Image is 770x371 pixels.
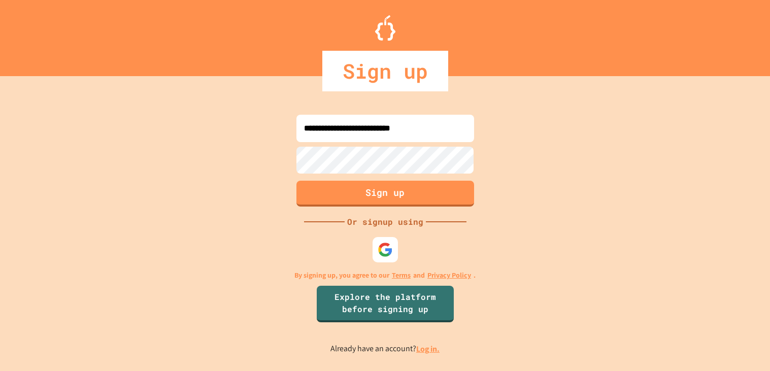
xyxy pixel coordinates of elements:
[296,181,474,207] button: Sign up
[294,270,476,281] p: By signing up, you agree to our and .
[416,344,440,354] a: Log in.
[375,15,395,41] img: Logo.svg
[392,270,411,281] a: Terms
[317,286,454,322] a: Explore the platform before signing up
[427,270,471,281] a: Privacy Policy
[378,242,393,257] img: google-icon.svg
[322,51,448,91] div: Sign up
[345,216,426,228] div: Or signup using
[330,343,440,355] p: Already have an account?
